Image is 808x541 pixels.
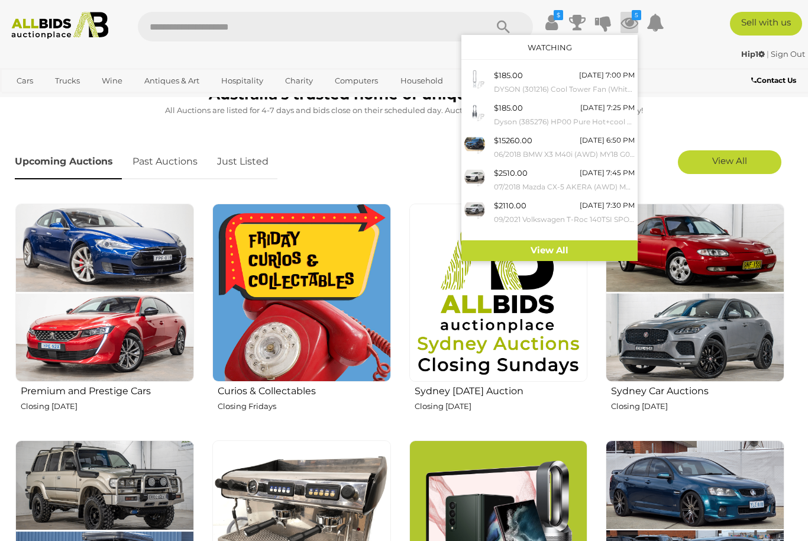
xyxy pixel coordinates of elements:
i: 5 [632,10,641,20]
a: Sports [9,91,49,110]
a: Charity [277,71,321,91]
span: | [767,49,769,59]
small: 07/2018 Mazda CX-5 AKERA (AWD) MY18 (KF SERIES 2) 4D Wagon Snowflake [PERSON_NAME] Turbo Diesel 2.2L [494,181,635,194]
img: 54749-27a.jpeg [464,101,485,122]
a: [GEOGRAPHIC_DATA] [55,91,154,110]
a: Hip1 [741,49,767,59]
div: [DATE] 7:25 PM [580,101,635,114]
b: Contact Us [751,76,796,85]
span: $185.00 [494,70,523,80]
div: [DATE] 7:45 PM [580,166,635,179]
small: DYSON (301216) Cool Tower Fan (White/silver) - ORP $499 (Includes 1 Year Warranty From Dyson) [494,83,635,96]
a: Hospitality [214,71,271,91]
span: $185.00 [494,103,523,112]
span: $15260.00 [494,136,532,145]
a: Household [393,71,451,91]
button: Search [474,12,533,41]
div: [DATE] 7:00 PM [579,69,635,82]
img: 54939-1a_ex.jpg [464,134,485,154]
small: 09/2021 Volkswagen T-Roc 140TSI SPORT (AWD) A1 MY21 4D Wagon White Silver Metallic Turbo 2.0L [494,213,635,226]
a: Contact Us [751,74,799,87]
a: Cars [9,71,41,91]
a: View All [461,240,638,261]
img: 55056-1a_ex.jpg [464,166,485,187]
a: Watching [528,43,572,52]
a: 5 [620,12,638,33]
a: $185.00 [DATE] 7:25 PM Dyson (385276) HP00 Pure Hot+cool Fan Heater White/Silver - ORP $749 (Incl... [461,98,638,131]
a: Antiques & Art [137,71,207,91]
a: $2510.00 [DATE] 7:45 PM 07/2018 Mazda CX-5 AKERA (AWD) MY18 (KF SERIES 2) 4D Wagon Snowflake [PER... [461,163,638,196]
a: $ [542,12,560,33]
a: $15260.00 [DATE] 6:50 PM 06/2018 BMW X3 M40i (AWD) MY18 G01 4d Wagon Phytonic Blue Metallic Turbo... [461,131,638,163]
a: $185.00 [DATE] 7:00 PM DYSON (301216) Cool Tower Fan (White/silver) - ORP $499 (Includes 1 Year W... [461,66,638,98]
a: Sign Out [771,49,805,59]
a: Trucks [47,71,88,91]
small: 06/2018 BMW X3 M40i (AWD) MY18 G01 4d Wagon Phytonic Blue Metallic Turbo 3.0L [494,148,635,161]
img: Allbids.com.au [6,12,114,39]
i: $ [554,10,563,20]
span: $2510.00 [494,168,528,178]
strong: Hip1 [741,49,765,59]
img: 55031-1a_ex.jpg [464,199,485,220]
a: Computers [327,71,386,91]
a: Industrial [457,71,510,91]
div: [DATE] 7:30 PM [580,199,635,212]
img: 54749-2a.jpeg [464,69,485,89]
small: Dyson (385276) HP00 Pure Hot+cool Fan Heater White/Silver - ORP $749 (Includes 1 Year Warranty Fr... [494,115,635,128]
a: $2110.00 [DATE] 7:30 PM 09/2021 Volkswagen T-Roc 140TSI SPORT (AWD) A1 MY21 4D Wagon White Silver... [461,196,638,228]
div: [DATE] 6:50 PM [580,134,635,147]
a: Wine [94,71,130,91]
span: $2110.00 [494,201,526,210]
a: Sell with us [730,12,802,36]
